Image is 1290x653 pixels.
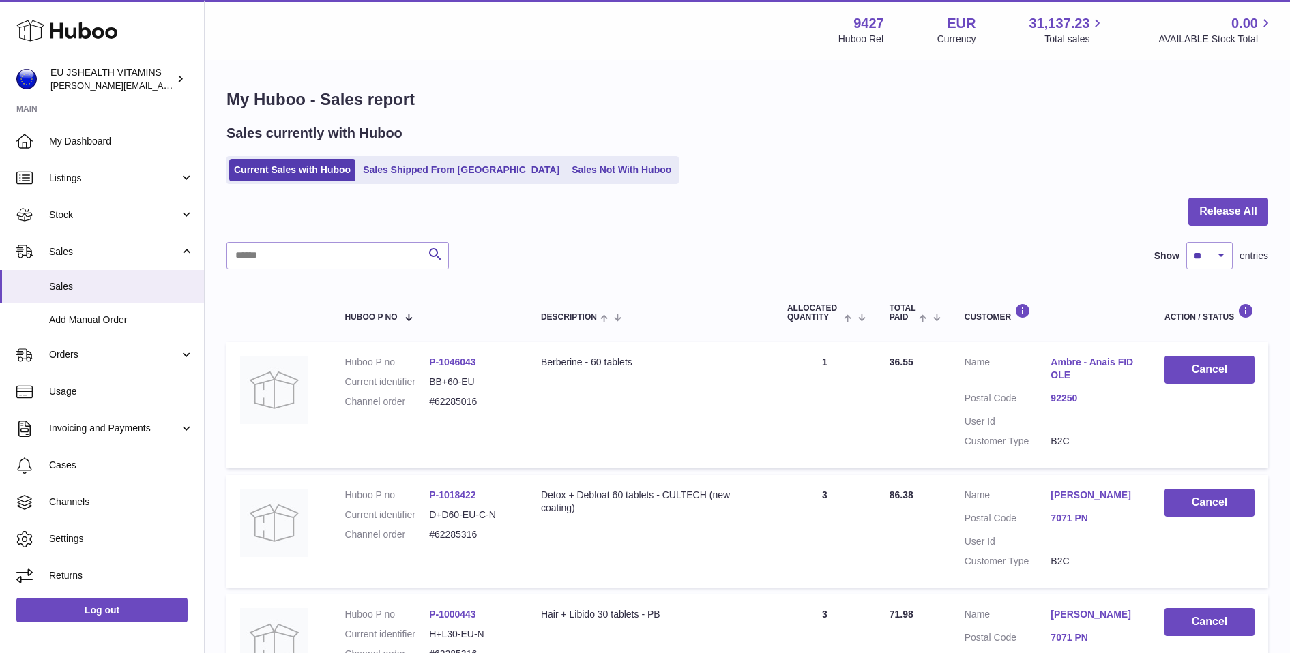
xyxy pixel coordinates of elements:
[345,528,429,541] dt: Channel order
[1051,608,1137,621] a: [PERSON_NAME]
[50,66,173,92] div: EU JSHEALTH VITAMINS
[890,304,916,322] span: Total paid
[937,33,976,46] div: Currency
[345,608,429,621] dt: Huboo P no
[890,489,913,500] span: 86.38
[567,159,676,181] a: Sales Not With Huboo
[890,356,913,367] span: 36.55
[1164,608,1255,636] button: Cancel
[965,489,1051,505] dt: Name
[49,385,194,398] span: Usage
[429,376,514,389] dd: BB+60-EU
[16,69,37,89] img: laura@jessicasepel.com
[1051,489,1137,502] a: [PERSON_NAME]
[1158,33,1274,46] span: AVAILABLE Stock Total
[1164,303,1255,322] div: Action / Status
[345,508,429,521] dt: Current identifier
[965,356,1051,385] dt: Name
[429,628,514,641] dd: H+L30-EU-N
[226,124,402,142] h2: Sales currently with Huboo
[1188,198,1268,226] button: Release All
[229,159,355,181] a: Current Sales with Huboo
[49,532,194,545] span: Settings
[890,609,913,620] span: 71.98
[240,489,308,557] img: no-photo.jpg
[345,489,429,502] dt: Huboo P no
[49,569,194,582] span: Returns
[240,356,308,424] img: no-photo.jpg
[541,313,597,322] span: Description
[50,80,274,91] span: [PERSON_NAME][EMAIL_ADDRESS][DOMAIN_NAME]
[1051,631,1137,644] a: 7071 PN
[1154,249,1179,262] label: Show
[965,631,1051,648] dt: Postal Code
[965,303,1137,322] div: Customer
[429,508,514,521] dd: D+D60-EU-C-N
[787,304,840,322] span: ALLOCATED Quantity
[1029,14,1089,33] span: 31,137.23
[345,376,429,389] dt: Current identifier
[1231,14,1258,33] span: 0.00
[429,356,476,367] a: P-1046043
[838,33,884,46] div: Huboo Ref
[965,535,1051,548] dt: User Id
[49,496,194,508] span: Channels
[1164,356,1255,384] button: Cancel
[429,609,476,620] a: P-1000443
[345,356,429,369] dt: Huboo P no
[1044,33,1105,46] span: Total sales
[965,392,1051,408] dt: Postal Code
[965,608,1051,624] dt: Name
[49,245,179,258] span: Sales
[345,628,429,641] dt: Current identifier
[1158,14,1274,46] a: 0.00 AVAILABLE Stock Total
[358,159,564,181] a: Sales Shipped From [GEOGRAPHIC_DATA]
[774,342,876,468] td: 1
[49,209,179,222] span: Stock
[429,395,514,408] dd: #62285016
[1051,356,1137,382] a: Ambre - Anais FIDOLE
[541,608,760,621] div: Hair + Libido 30 tablets - PB
[16,598,188,622] a: Log out
[429,489,476,500] a: P-1018422
[965,435,1051,448] dt: Customer Type
[49,348,179,361] span: Orders
[853,14,884,33] strong: 9427
[1051,392,1137,405] a: 92250
[1240,249,1268,262] span: entries
[226,89,1268,110] h1: My Huboo - Sales report
[49,422,179,435] span: Invoicing and Payments
[1164,489,1255,517] button: Cancel
[1029,14,1105,46] a: 31,137.23 Total sales
[49,314,194,326] span: Add Manual Order
[1051,555,1137,568] dd: B2C
[965,415,1051,428] dt: User Id
[947,14,976,33] strong: EUR
[541,489,760,515] div: Detox + Debloat 60 tablets - CULTECH (new coating)
[49,135,194,148] span: My Dashboard
[774,475,876,588] td: 3
[345,313,397,322] span: Huboo P no
[345,395,429,408] dt: Channel order
[49,172,179,185] span: Listings
[429,528,514,541] dd: #62285316
[49,459,194,472] span: Cases
[965,555,1051,568] dt: Customer Type
[1051,512,1137,525] a: 7071 PN
[541,356,760,369] div: Berberine - 60 tablets
[49,280,194,293] span: Sales
[1051,435,1137,448] dd: B2C
[965,512,1051,528] dt: Postal Code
